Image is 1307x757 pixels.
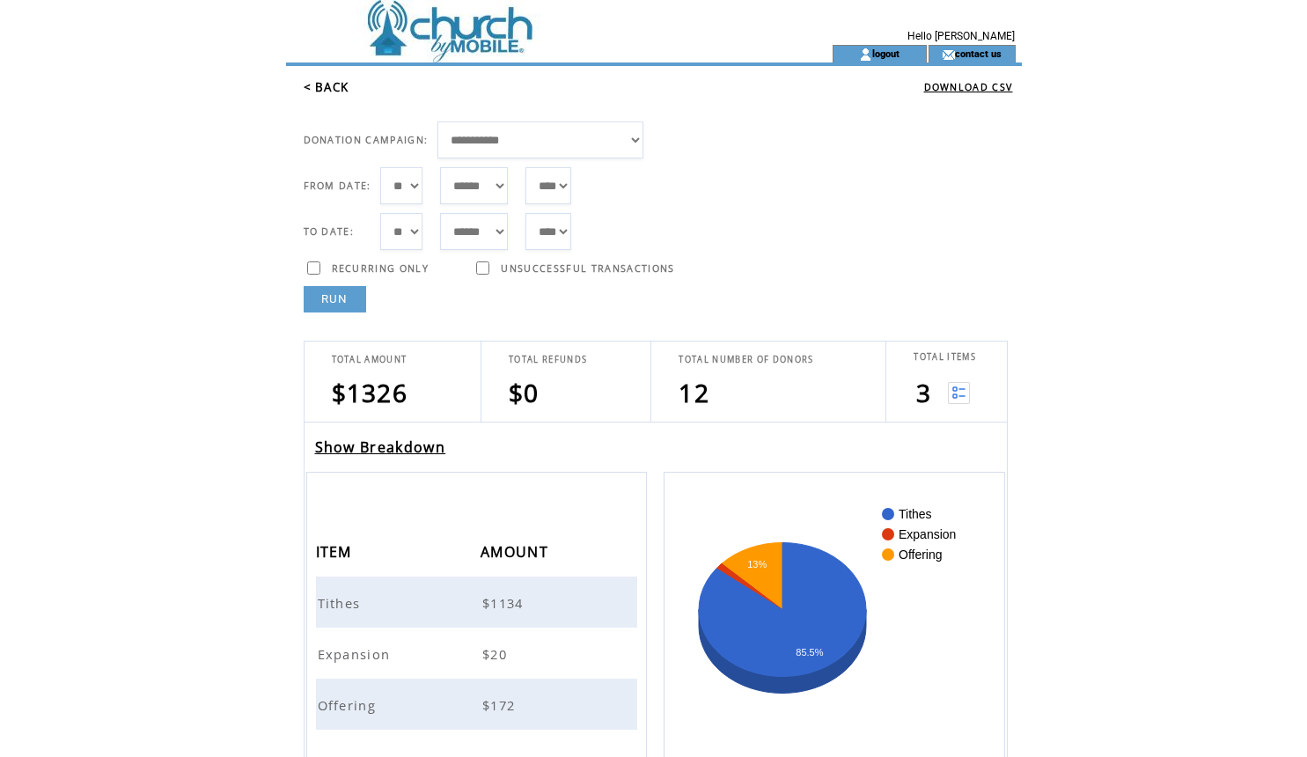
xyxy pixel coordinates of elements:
[481,538,553,570] span: AMOUNT
[916,376,931,409] span: 3
[304,225,355,238] span: TO DATE:
[318,695,381,711] a: Offering
[797,647,824,658] text: 85.5%
[914,351,976,363] span: TOTAL ITEMS
[318,593,365,609] a: Tithes
[332,262,430,275] span: RECURRING ONLY
[304,286,366,312] a: RUN
[332,354,408,365] span: TOTAL AMOUNT
[679,354,813,365] span: TOTAL NUMBER OF DONORS
[859,48,872,62] img: account_icon.gif
[481,546,553,556] a: AMOUNT
[942,48,955,62] img: contact_us_icon.gif
[509,376,540,409] span: $0
[315,437,446,457] a: Show Breakdown
[679,376,709,409] span: 12
[482,645,511,663] span: $20
[899,548,943,562] text: Offering
[955,48,1002,59] a: contact us
[316,538,356,570] span: ITEM
[509,354,587,365] span: TOTAL REFUNDS
[482,696,519,714] span: $172
[872,48,899,59] a: logout
[332,376,408,409] span: $1326
[318,696,381,714] span: Offering
[318,644,395,660] a: Expansion
[318,594,365,612] span: Tithes
[316,546,356,556] a: ITEM
[318,645,395,663] span: Expansion
[748,559,767,570] text: 13%
[501,262,674,275] span: UNSUCCESSFUL TRANSACTIONS
[907,30,1015,42] span: Hello [PERSON_NAME]
[899,527,956,541] text: Expansion
[924,81,1013,93] a: DOWNLOAD CSV
[304,79,349,95] a: < BACK
[948,382,970,404] img: View list
[304,180,371,192] span: FROM DATE:
[304,134,429,146] span: DONATION CAMPAIGN:
[899,507,932,521] text: Tithes
[482,594,528,612] span: $1134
